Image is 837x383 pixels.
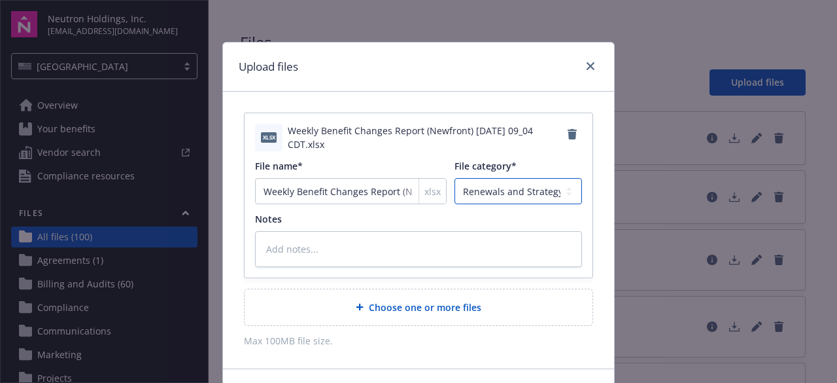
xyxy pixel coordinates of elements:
div: Choose one or more files [244,289,593,326]
span: Weekly Benefit Changes Report (Newfront) [DATE] 09_04 CDT.xlsx [288,124,562,151]
span: File category* [454,160,517,172]
span: Notes [255,213,282,225]
a: Remove [562,124,582,145]
input: Add file name... [255,178,447,204]
span: Max 100MB file size. [244,334,593,348]
a: close [583,58,598,74]
span: Choose one or more files [369,301,481,314]
span: File name* [255,160,303,172]
span: xlsx [424,185,441,198]
h1: Upload files [239,58,298,75]
span: xlsx [261,132,277,142]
